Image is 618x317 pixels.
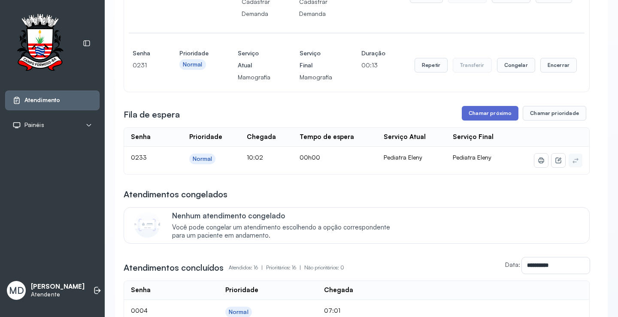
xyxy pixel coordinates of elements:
[266,262,304,274] p: Prioritários: 16
[131,307,148,314] span: 0004
[124,188,227,200] h3: Atendimentos congelados
[300,133,354,141] div: Tempo de espera
[131,133,151,141] div: Senha
[247,133,276,141] div: Chegada
[124,262,224,274] h3: Atendimentos concluídos
[324,286,353,294] div: Chegada
[131,154,147,161] span: 0233
[540,58,577,72] button: Encerrar
[415,58,448,72] button: Repetir
[193,155,212,163] div: Normal
[497,58,535,72] button: Congelar
[172,211,399,220] p: Nenhum atendimento congelado
[229,262,266,274] p: Atendidos: 16
[225,286,258,294] div: Prioridade
[31,291,85,298] p: Atendente
[179,47,209,59] h4: Prioridade
[9,14,71,73] img: Logotipo do estabelecimento
[453,58,492,72] button: Transferir
[300,71,332,83] p: Mamografia
[183,61,203,68] div: Normal
[462,106,518,121] button: Chamar próximo
[453,133,494,141] div: Serviço Final
[133,59,150,71] p: 0231
[247,154,263,161] span: 10:02
[384,133,426,141] div: Serviço Atual
[505,261,520,268] label: Data:
[300,47,332,71] h4: Serviço Final
[238,71,270,83] p: Mamografia
[131,286,151,294] div: Senha
[453,154,491,161] span: Pediatra Eleny
[31,283,85,291] p: [PERSON_NAME]
[523,106,586,121] button: Chamar prioridade
[24,97,60,104] span: Atendimento
[361,47,385,59] h4: Duração
[134,212,160,238] img: Imagem de CalloutCard
[300,264,301,271] span: |
[238,47,270,71] h4: Serviço Atual
[300,154,320,161] span: 00h00
[172,223,399,240] span: Você pode congelar um atendimento escolhendo a opção correspondente para um paciente em andamento.
[304,262,344,274] p: Não prioritários: 0
[189,133,222,141] div: Prioridade
[124,109,180,121] h3: Fila de espera
[24,121,44,129] span: Painéis
[12,96,92,105] a: Atendimento
[361,59,385,71] p: 00:13
[229,308,248,316] div: Normal
[384,154,439,161] div: Pediatra Eleny
[324,307,340,314] span: 07:01
[261,264,263,271] span: |
[133,47,150,59] h4: Senha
